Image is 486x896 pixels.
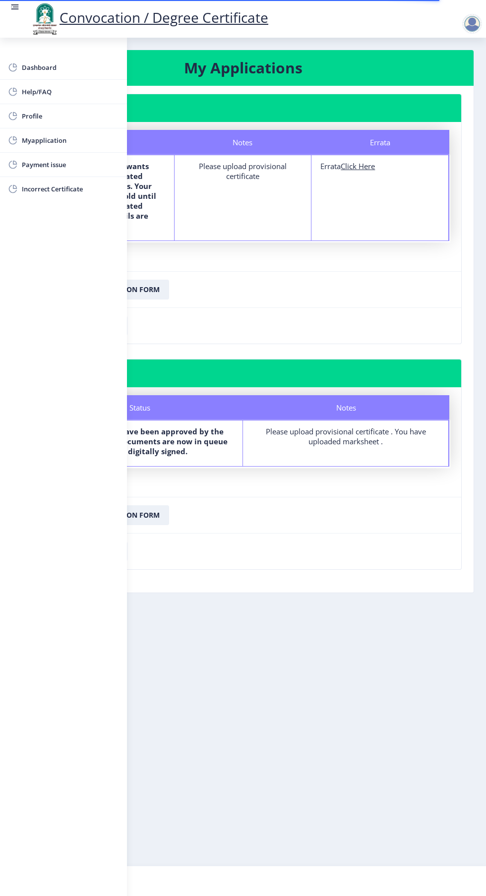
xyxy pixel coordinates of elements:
nb-card-header: Application 2149 [25,359,461,387]
span: Help/FAQ [22,86,119,98]
div: Errata [320,161,439,171]
span: Dashboard [22,61,119,73]
div: Notes [174,130,311,155]
div: Please upload provisional certificate [183,161,303,181]
img: logo [30,2,60,36]
div: Please upload provisional certificate . You have uploaded marksheet . [252,426,439,446]
div: Notes [243,395,449,420]
span: Payment issue [22,159,119,171]
b: Your documents have been approved by the department. The documents are now in queue for being dig... [52,426,228,456]
span: Myapplication [22,134,119,146]
h3: My Applications [24,58,462,78]
a: Convocation / Degree Certificate [30,8,268,27]
span: Profile [22,110,119,122]
u: Click Here [341,161,375,171]
nb-card-header: Application 2148 [25,94,461,122]
div: Status [37,395,243,420]
span: Incorrect Certificate [22,183,119,195]
div: Errata [312,130,449,155]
